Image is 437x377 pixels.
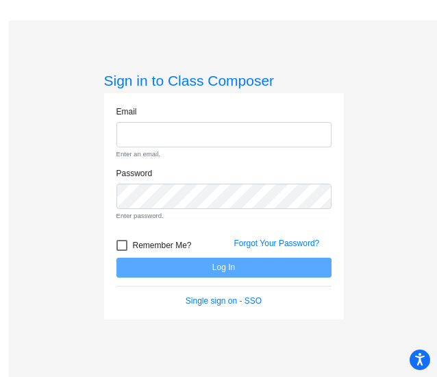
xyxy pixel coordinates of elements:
small: Enter an email. [116,149,332,159]
small: Enter password. [116,211,332,221]
span: Remember Me? [133,237,192,254]
a: Single sign on - SSO [186,296,262,306]
h3: Sign in to Class Composer [104,72,344,89]
button: Log In [116,258,332,278]
label: Email [116,106,137,118]
label: Password [116,167,153,180]
a: Forgot Your Password? [234,239,320,248]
